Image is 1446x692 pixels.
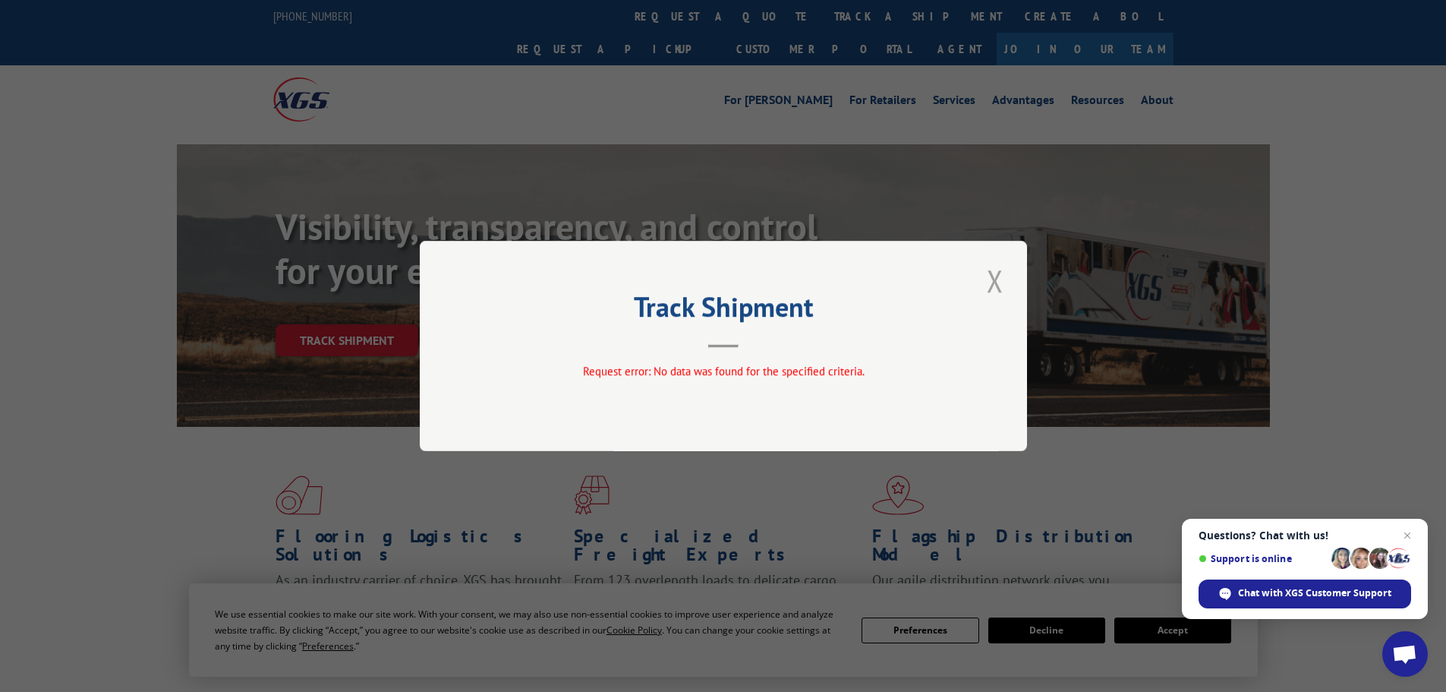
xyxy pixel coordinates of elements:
span: Request error: No data was found for the specified criteria. [582,364,864,378]
span: Questions? Chat with us! [1199,529,1411,542]
span: Chat with XGS Customer Support [1238,586,1391,600]
button: Close modal [982,260,1008,302]
h2: Track Shipment [496,296,951,325]
span: Support is online [1199,553,1326,564]
span: Chat with XGS Customer Support [1199,580,1411,608]
a: Open chat [1382,631,1428,677]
